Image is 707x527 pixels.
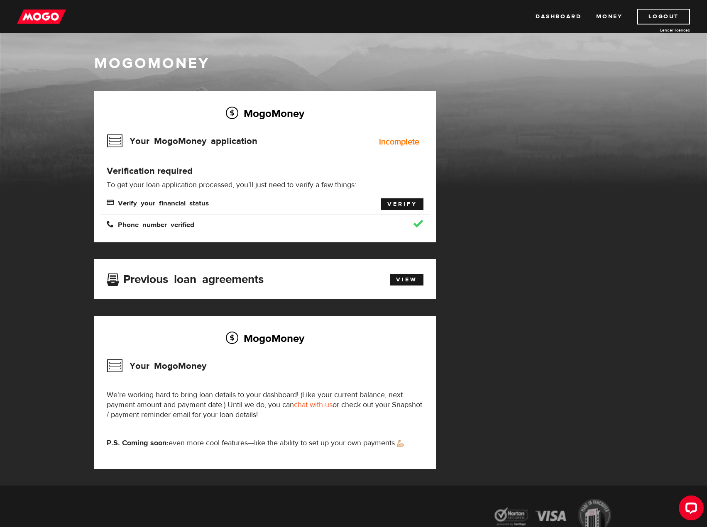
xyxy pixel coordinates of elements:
[379,138,419,146] div: Incomplete
[294,400,333,410] a: chat with us
[596,9,622,24] a: Money
[107,438,423,448] p: even more cool features—like the ability to set up your own payments
[17,9,66,24] img: mogo_logo-11ee424be714fa7cbb0f0f49df9e16ec.png
[107,180,423,190] p: To get your loan application processed, you’ll just need to verify a few things:
[107,220,194,227] span: Phone number verified
[107,329,423,347] h2: MogoMoney
[381,198,423,210] a: Verify
[107,130,257,152] h3: Your MogoMoney application
[107,199,209,206] span: Verify your financial status
[672,492,707,527] iframe: LiveChat chat widget
[390,274,423,285] a: View
[107,355,206,377] h3: Your MogoMoney
[107,273,264,283] h3: Previous loan agreements
[637,9,690,24] a: Logout
[107,105,423,122] h2: MogoMoney
[536,9,581,24] a: Dashboard
[107,165,423,177] h4: Verification required
[107,438,169,448] strong: P.S. Coming soon:
[107,390,423,420] p: We're working hard to bring loan details to your dashboard! (Like your current balance, next paym...
[94,55,613,72] h1: MogoMoney
[397,440,404,447] img: strong arm emoji
[628,27,690,33] a: Lender licences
